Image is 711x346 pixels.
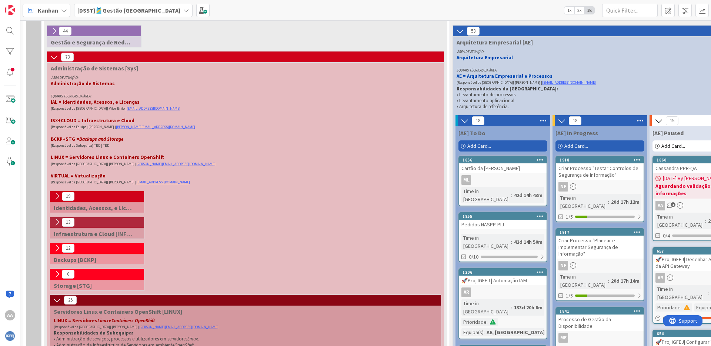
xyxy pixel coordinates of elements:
div: ML [461,175,471,185]
strong: Responsabilidades da [GEOGRAPHIC_DATA]: [457,86,558,92]
div: 1918 [556,157,644,163]
a: 1855Pedidos NASPP-PIJTime in [GEOGRAPHIC_DATA]:42d 14h 50m0/10 [458,212,547,262]
div: Time in [GEOGRAPHIC_DATA] [461,299,511,316]
div: Time in [GEOGRAPHIC_DATA] [558,273,608,289]
div: Cartão da [PERSON_NAME] [459,163,547,173]
div: 1855 [459,213,547,220]
div: 1841Processo de Gestão da Disponibilidade [556,308,644,331]
div: Time in [GEOGRAPHIC_DATA] [655,213,705,229]
span: 19 [62,192,74,201]
div: Time in [GEOGRAPHIC_DATA] [655,285,708,301]
span: Add Card... [564,143,588,149]
span: 0 / 1 [663,315,670,322]
strong: LINUX = Servidores e [54,317,155,324]
span: 1/5 [566,213,573,221]
span: [Responsável de Subequipa] TBD | TBD [51,143,109,148]
div: 42d 14h 50m [512,238,544,246]
span: [Responsável de [GEOGRAPHIC_DATA]] Vítor Brito | [51,106,127,111]
div: Time in [GEOGRAPHIC_DATA] [558,194,608,210]
div: 1855Pedidos NASPP-PIJ [459,213,547,229]
span: 1 [671,202,675,207]
span: Storage [STG] [54,282,135,289]
div: 1856 [459,157,547,163]
span: [Responsável de [GEOGRAPHIC_DATA]] [PERSON_NAME] | [457,80,542,85]
span: • Levantamento aplicacional. [457,97,515,104]
span: Administração de Sistemas [Sys] [51,64,435,72]
div: Equipa(s) [461,328,484,336]
a: 1918Criar Processo "Testar Controlos de Segurança de Informação"NFTime in [GEOGRAPHIC_DATA]:20d 1... [555,156,644,222]
span: 15 [666,116,678,125]
div: 1917Criar Processo "Planear e Implementar Segurança de Informação" [556,229,644,259]
div: 1855 [463,214,547,219]
em: Containers OpenShift [111,317,155,324]
div: 1918 [560,157,644,163]
div: 1206🚀Proj IGFEJ | Automação IAM [459,269,547,285]
div: 🚀Proj IGFEJ | Automação IAM [459,276,547,285]
div: Criar Processo "Planear e Implementar Segurança de Informação" [556,236,644,259]
strong: Responsabilidades da Subequipa: [54,330,133,336]
span: [Responsável de [GEOGRAPHIC_DATA]] [PERSON_NAME] | [51,162,136,166]
span: 25 [64,296,77,305]
div: AE, [GEOGRAPHIC_DATA] [485,328,547,336]
div: AA [655,201,665,210]
div: Processo de Gestão da Disponibilidade [556,315,644,331]
a: 1206🚀Proj IGFEJ | Automação IAMARTime in [GEOGRAPHIC_DATA]:133d 20h 6mPrioridade:Equipa(s):AE, [G... [458,268,547,339]
div: ME [558,333,568,343]
strong: IAL = Identidades, Acessos, e Licenças [51,99,140,105]
div: 42d 14h 43m [512,191,544,199]
span: [Responsável de [GEOGRAPHIC_DATA]] [PERSON_NAME] | [54,325,139,329]
div: 1917 [560,230,644,235]
div: 1841 [560,309,644,314]
span: • Administração de serviços, processos e utilizadores em servidores [54,336,187,342]
span: 1x [564,7,574,14]
div: ME [556,333,644,343]
span: : [708,289,709,297]
div: 1206 [459,269,547,276]
strong: VIRTUAL = Virtualização [51,173,106,179]
span: Infraestrutura e Cloud [INFRA+CLOUD] [54,230,135,237]
span: [Responsável de Equipa] [PERSON_NAME] | [51,124,116,129]
span: Add Card... [661,143,685,149]
div: Criar Processo "Testar Controlos de Segurança de Informação" [556,163,644,180]
a: [PERSON_NAME][EMAIL_ADDRESS][DOMAIN_NAME] [136,162,216,166]
a: 1917Criar Processo "Planear e Implementar Segurança de Informação"NFTime in [GEOGRAPHIC_DATA]:20d... [555,228,644,301]
div: AR [461,287,471,297]
div: NF [558,182,568,192]
div: ML [459,175,547,185]
strong: Arquitetura Empresarial [457,54,513,61]
input: Quick Filter... [602,4,658,17]
a: 1856Cartão da [PERSON_NAME]MLTime in [GEOGRAPHIC_DATA]:42d 14h 43m [458,156,547,206]
span: Backups [BCKP] [54,256,135,263]
b: [DSST]🎽Gestão [GEOGRAPHIC_DATA] [77,7,180,14]
span: 1/5 [566,292,573,300]
a: [EMAIL_ADDRESS][DOMAIN_NAME] [542,80,596,85]
span: 12 [62,244,74,253]
span: : [511,191,512,199]
em: ÁREA DE ATUAÇÃO: [457,49,484,54]
em: EQUIPAS TÉCNICAS DA ÁREA: [51,94,91,99]
div: Time in [GEOGRAPHIC_DATA] [461,187,511,203]
div: NF [558,261,568,270]
div: Pedidos NASPP-PIJ [459,220,547,229]
span: 0/10 [469,253,478,261]
div: 20d 17h 14m [609,277,641,285]
div: 1917 [556,229,644,236]
strong: AE = Arquitetura Empresarial e Processos [457,73,553,79]
span: 18 [569,116,581,125]
div: AA [5,310,15,320]
em: Linux [97,317,109,324]
span: : [608,198,609,206]
a: [PERSON_NAME][EMAIL_ADDRESS][DOMAIN_NAME] [139,325,218,329]
div: Time in [GEOGRAPHIC_DATA] [461,234,511,250]
div: 1206 [463,270,547,275]
span: Servidores Linux e Containers OpenShift [LINUX] [54,308,432,315]
span: Support [16,1,34,10]
span: [AE] To Do [458,129,485,137]
span: . [198,336,199,342]
div: 20d 17h 12m [609,198,641,206]
a: [PERSON_NAME][EMAIL_ADDRESS][DOMAIN_NAME] [116,124,195,129]
span: : [608,277,609,285]
div: 1841 [556,308,644,315]
a: [EMAIL_ADDRESS][DOMAIN_NAME] [136,180,190,184]
span: • Levantamento de processos. [457,92,517,98]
